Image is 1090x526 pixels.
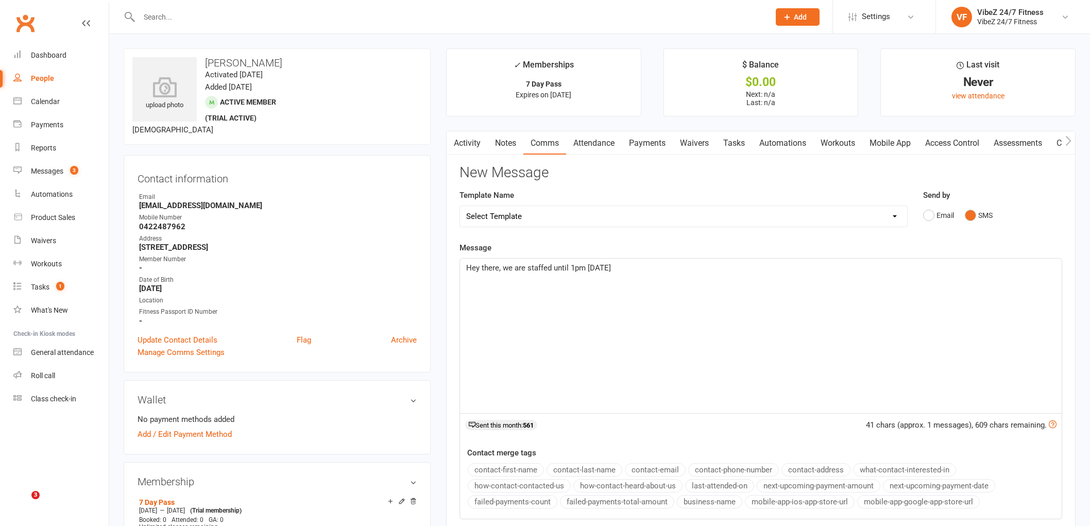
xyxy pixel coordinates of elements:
[13,387,109,411] a: Class kiosk mode
[13,364,109,387] a: Roll call
[459,242,491,254] label: Message
[139,284,417,293] strong: [DATE]
[391,334,417,346] a: Archive
[957,58,999,77] div: Last visit
[138,394,417,405] h3: Wallet
[468,495,557,508] button: failed-payments-count
[625,463,686,477] button: contact-email
[138,346,225,359] a: Manage Comms Settings
[573,479,683,493] button: how-contact-heard-about-us
[986,131,1049,155] a: Assessments
[857,495,980,508] button: mobile-app-google-app-store-url
[742,58,779,77] div: $ Balance
[139,234,417,244] div: Address
[139,222,417,231] strong: 0422487962
[813,131,862,155] a: Workouts
[523,131,566,155] a: Comms
[13,341,109,364] a: General attendance kiosk mode
[685,479,754,493] button: last-attended-on
[952,92,1004,100] a: view attendance
[139,307,417,317] div: Fitness Passport ID Number
[132,77,197,111] div: upload photo
[466,263,611,273] span: Hey there, we are staffed until 1pm [DATE]
[139,213,417,223] div: Mobile Number
[190,507,242,514] span: (Trial membership)
[13,44,109,67] a: Dashboard
[951,7,972,27] div: VF
[526,80,561,88] strong: 7 Day Pass
[31,51,66,59] div: Dashboard
[977,17,1044,26] div: VibeZ 24/7 Fitness
[459,165,1062,181] h3: New Message
[139,243,417,252] strong: [STREET_ADDRESS]
[13,113,109,137] a: Payments
[205,70,263,79] time: Activated [DATE]
[862,5,890,28] span: Settings
[673,77,849,88] div: $0.00
[138,169,417,184] h3: Contact information
[56,282,64,291] span: 1
[467,447,536,459] label: Contact merge tags
[447,131,488,155] a: Activity
[139,254,417,264] div: Member Number
[560,495,674,508] button: failed-payments-total-amount
[31,491,40,499] span: 3
[31,371,55,380] div: Roll call
[923,206,954,225] button: Email
[13,183,109,206] a: Automations
[139,516,166,523] span: Booked: 0
[139,263,417,273] strong: -
[31,190,73,198] div: Automations
[977,8,1044,17] div: VibeZ 24/7 Fitness
[13,206,109,229] a: Product Sales
[31,144,56,152] div: Reports
[297,334,311,346] a: Flag
[13,299,109,322] a: What's New
[139,507,157,514] span: [DATE]
[13,229,109,252] a: Waivers
[132,125,213,134] span: [DEMOGRAPHIC_DATA]
[31,348,94,357] div: General attendance
[139,201,417,210] strong: [EMAIL_ADDRESS][DOMAIN_NAME]
[752,131,813,155] a: Automations
[566,131,622,155] a: Attendance
[13,160,109,183] a: Messages 3
[862,131,918,155] a: Mobile App
[677,495,742,508] button: business-name
[138,413,417,426] li: No payment methods added
[139,296,417,306] div: Location
[757,479,880,493] button: next-upcoming-payment-amount
[514,60,520,70] i: ✓
[31,395,76,403] div: Class check-in
[31,260,62,268] div: Workouts
[622,131,673,155] a: Payments
[31,236,56,245] div: Waivers
[31,74,54,82] div: People
[31,121,63,129] div: Payments
[10,491,35,516] iframe: Intercom live chat
[918,131,986,155] a: Access Control
[138,334,217,346] a: Update Contact Details
[459,189,514,201] label: Template Name
[139,316,417,326] strong: -
[866,419,1057,431] div: 41 chars (approx. 1 messages), 609 chars remaining.
[139,192,417,202] div: Email
[31,167,63,175] div: Messages
[923,189,950,201] label: Send by
[965,206,993,225] button: SMS
[13,67,109,90] a: People
[514,58,574,77] div: Memberships
[70,166,78,175] span: 3
[853,463,956,477] button: what-contact-interested-in
[688,463,779,477] button: contact-phone-number
[465,420,537,430] div: Sent this month:
[13,276,109,299] a: Tasks 1
[172,516,203,523] span: Attended: 0
[132,57,422,69] h3: [PERSON_NAME]
[781,463,850,477] button: contact-address
[468,463,544,477] button: contact-first-name
[883,479,995,493] button: next-upcoming-payment-date
[13,137,109,160] a: Reports
[794,13,807,21] span: Add
[745,495,855,508] button: mobile-app-ios-app-store-url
